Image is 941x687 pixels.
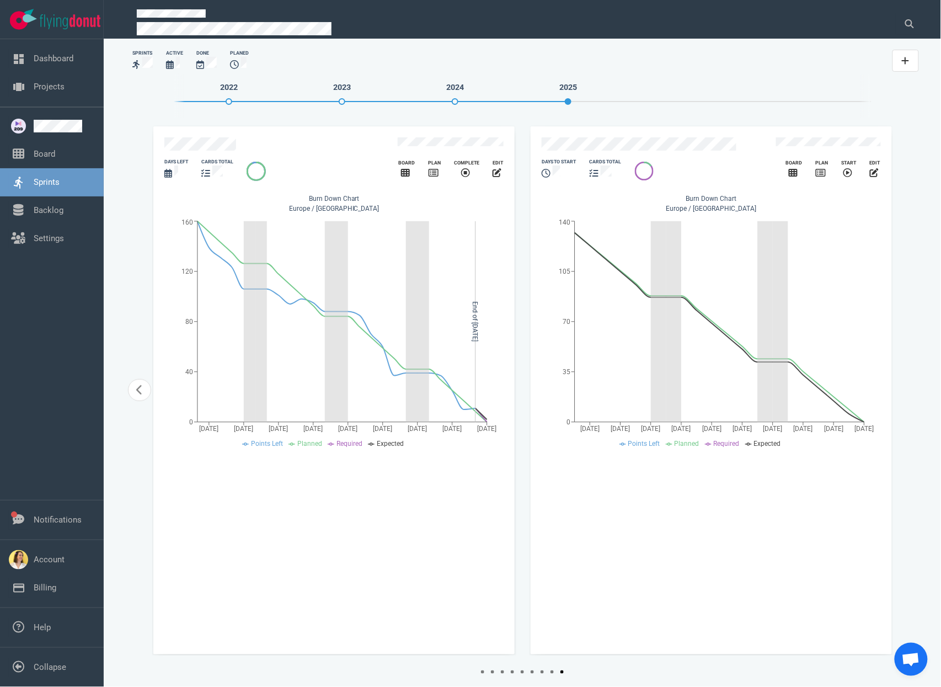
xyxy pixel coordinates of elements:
[251,440,283,448] span: Points Left
[146,118,523,662] div: slide 9 of 10
[34,583,56,593] a: Billing
[443,425,462,433] tspan: [DATE]
[185,369,193,376] tspan: 40
[517,664,527,679] button: slide 5 bullet
[763,425,783,433] tspan: [DATE]
[34,82,65,92] a: Projects
[672,425,691,433] tspan: [DATE]
[714,440,740,448] span: Required
[824,425,843,433] tspan: [DATE]
[488,664,498,679] button: slide 2 bullet
[200,425,219,433] tspan: [DATE]
[454,159,479,167] div: Complete
[557,664,567,679] button: slide 9 bullet
[537,664,547,679] button: slide 7 bullet
[34,622,51,632] a: Help
[754,440,781,448] span: Expected
[201,158,233,166] div: cards total
[181,219,193,227] tspan: 160
[566,419,570,427] tspan: 0
[563,369,570,376] tspan: 35
[527,664,537,679] button: slide 6 bullet
[34,515,82,525] a: Notifications
[164,194,504,216] div: Europe / [GEOGRAPHIC_DATA]
[234,425,254,433] tspan: [DATE]
[333,83,351,92] span: 2023
[196,50,217,57] div: Done
[34,177,60,187] a: Sprints
[166,50,183,57] div: Active
[189,419,193,427] tspan: 0
[373,425,393,433] tspan: [DATE]
[309,195,360,203] span: Burn Down Chart
[794,425,813,433] tspan: [DATE]
[675,440,699,448] span: Planned
[478,425,497,433] tspan: [DATE]
[493,159,504,167] div: edit
[339,425,358,433] tspan: [DATE]
[398,159,415,180] a: Board
[547,664,557,679] button: slide 8 bullet
[446,83,464,92] span: 2024
[478,664,488,679] button: slide 1 bullet
[816,159,828,167] div: Plan
[297,440,322,448] span: Planned
[542,158,576,166] div: days to start
[498,664,507,679] button: slide 3 bullet
[472,302,479,342] tspan: End of [DATE]
[377,440,404,448] span: Expected
[164,158,188,166] div: days left
[842,159,857,167] div: Start
[34,149,55,159] a: Board
[132,50,153,57] div: Sprints
[733,425,752,433] tspan: [DATE]
[34,662,66,672] a: Collapse
[185,318,193,326] tspan: 80
[428,159,441,167] div: Plan
[542,194,881,216] div: Europe / [GEOGRAPHIC_DATA]
[230,50,249,57] div: Planed
[786,159,803,180] a: Board
[507,664,517,679] button: slide 4 bullet
[269,425,288,433] tspan: [DATE]
[40,14,100,29] img: Flying Donut text logo
[304,425,323,433] tspan: [DATE]
[563,318,570,326] tspan: 70
[686,195,736,203] span: Burn Down Chart
[34,233,64,243] a: Settings
[895,643,928,676] div: Ouvrir le chat
[559,83,577,92] span: 2025
[611,425,630,433] tspan: [DATE]
[628,440,660,448] span: Points Left
[641,425,661,433] tspan: [DATE]
[220,83,238,92] span: 2022
[590,158,622,166] div: cards total
[336,440,362,448] span: Required
[559,219,570,227] tspan: 140
[786,159,803,167] div: Board
[523,118,900,662] div: slide 10 of 10
[408,425,427,433] tspan: [DATE]
[702,425,721,433] tspan: [DATE]
[580,425,600,433] tspan: [DATE]
[854,425,874,433] tspan: [DATE]
[559,268,570,276] tspan: 105
[146,118,899,662] section: carousel-slider
[34,54,73,63] a: Dashboard
[181,268,193,276] tspan: 120
[34,205,63,215] a: Backlog
[870,159,881,167] div: edit
[34,555,65,564] a: Account
[398,159,415,167] div: Board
